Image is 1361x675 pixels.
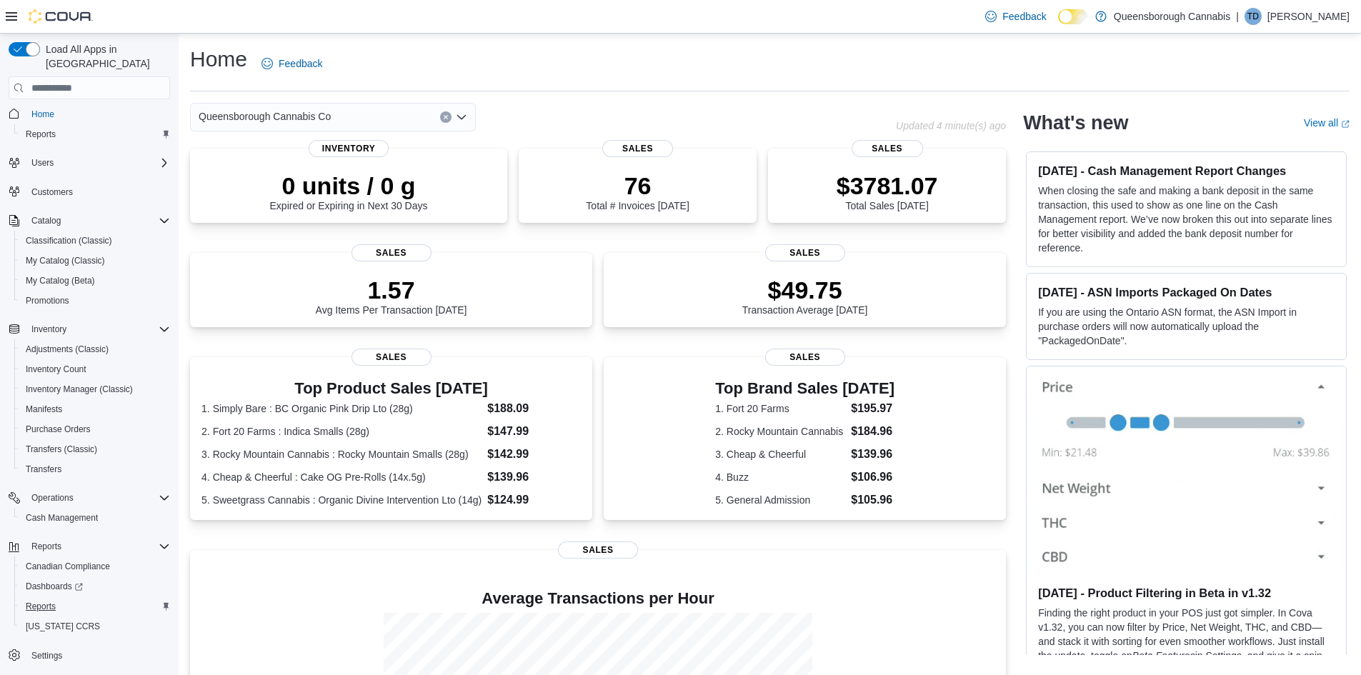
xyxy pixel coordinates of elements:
a: [US_STATE] CCRS [20,618,106,635]
button: Inventory Count [14,359,176,379]
div: Expired or Expiring in Next 30 Days [270,171,428,211]
span: Transfers (Classic) [26,444,97,455]
button: Inventory [3,319,176,339]
p: Updated 4 minute(s) ago [896,120,1006,131]
svg: External link [1341,120,1350,129]
span: Sales [602,140,674,157]
span: Catalog [26,212,170,229]
span: Load All Apps in [GEOGRAPHIC_DATA] [40,42,170,71]
div: Total # Invoices [DATE] [586,171,689,211]
span: Reports [20,598,170,615]
span: Inventory [26,321,170,338]
span: [US_STATE] CCRS [26,621,100,632]
dt: 1. Simply Bare : BC Organic Pink Drip Lto (28g) [201,401,482,416]
span: Feedback [279,56,322,71]
p: $3781.07 [837,171,938,200]
p: When closing the safe and making a bank deposit in the same transaction, this used to show as one... [1038,184,1335,255]
span: Home [31,109,54,120]
dt: 3. Cheap & Cheerful [715,447,845,461]
span: Transfers (Classic) [20,441,170,458]
dt: 5. Sweetgrass Cannabis : Organic Divine Intervention Lto (14g) [201,493,482,507]
span: Sales [765,244,845,261]
span: Settings [26,646,170,664]
input: Dark Mode [1058,9,1088,24]
span: Reports [20,126,170,143]
span: Inventory [31,324,66,335]
a: Home [26,106,60,123]
span: Users [26,154,170,171]
a: View allExternal link [1304,117,1350,129]
span: Reports [26,538,170,555]
dd: $184.96 [851,423,894,440]
span: Inventory Manager (Classic) [20,381,170,398]
dd: $139.96 [851,446,894,463]
div: Tanya Doyle [1245,8,1262,25]
button: Inventory Manager (Classic) [14,379,176,399]
a: Adjustments (Classic) [20,341,114,358]
button: Promotions [14,291,176,311]
dd: $142.99 [487,446,581,463]
dd: $105.96 [851,491,894,509]
button: Users [3,153,176,173]
button: Classification (Classic) [14,231,176,251]
h4: Average Transactions per Hour [201,590,994,607]
a: Transfers [20,461,67,478]
div: Total Sales [DATE] [837,171,938,211]
span: My Catalog (Classic) [26,255,105,266]
button: Reports [14,124,176,144]
span: Customers [31,186,73,198]
span: Sales [558,541,638,559]
button: Transfers (Classic) [14,439,176,459]
button: Reports [3,536,176,556]
span: Manifests [20,401,170,418]
span: Canadian Compliance [26,561,110,572]
span: Dashboards [20,578,170,595]
button: Inventory [26,321,72,338]
span: Promotions [26,295,69,306]
button: Open list of options [456,111,467,123]
span: Cash Management [26,512,98,524]
span: Users [31,157,54,169]
span: Promotions [20,292,170,309]
span: Operations [26,489,170,506]
span: Catalog [31,215,61,226]
span: Inventory [309,140,389,157]
p: If you are using the Ontario ASN format, the ASN Import in purchase orders will now automatically... [1038,305,1335,348]
button: My Catalog (Classic) [14,251,176,271]
span: Adjustments (Classic) [20,341,170,358]
span: Queensborough Cannabis Co [199,108,331,125]
div: Avg Items Per Transaction [DATE] [316,276,467,316]
a: Manifests [20,401,68,418]
span: Reports [26,129,56,140]
span: My Catalog (Beta) [26,275,95,286]
span: Purchase Orders [20,421,170,438]
a: Reports [20,598,61,615]
button: Cash Management [14,508,176,528]
a: Feedback [256,49,328,78]
dt: 4. Cheap & Cheerful : Cake OG Pre-Rolls (14x.5g) [201,470,482,484]
button: Canadian Compliance [14,556,176,576]
span: Sales [352,244,432,261]
button: Reports [26,538,67,555]
button: Adjustments (Classic) [14,339,176,359]
a: Inventory Count [20,361,92,378]
button: Settings [3,645,176,666]
dt: 3. Rocky Mountain Cannabis : Rocky Mountain Smalls (28g) [201,447,482,461]
h3: [DATE] - Cash Management Report Changes [1038,164,1335,178]
img: Cova [29,9,93,24]
span: Manifests [26,404,62,415]
p: | [1236,8,1239,25]
span: Classification (Classic) [20,232,170,249]
span: Inventory Manager (Classic) [26,384,133,395]
dt: 4. Buzz [715,470,845,484]
h2: What's new [1023,111,1128,134]
span: Customers [26,183,170,201]
a: Reports [20,126,61,143]
h3: [DATE] - ASN Imports Packaged On Dates [1038,285,1335,299]
span: Adjustments (Classic) [26,344,109,355]
dd: $188.09 [487,400,581,417]
span: Reports [31,541,61,552]
button: Customers [3,181,176,202]
a: Feedback [979,2,1052,31]
span: Purchase Orders [26,424,91,435]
